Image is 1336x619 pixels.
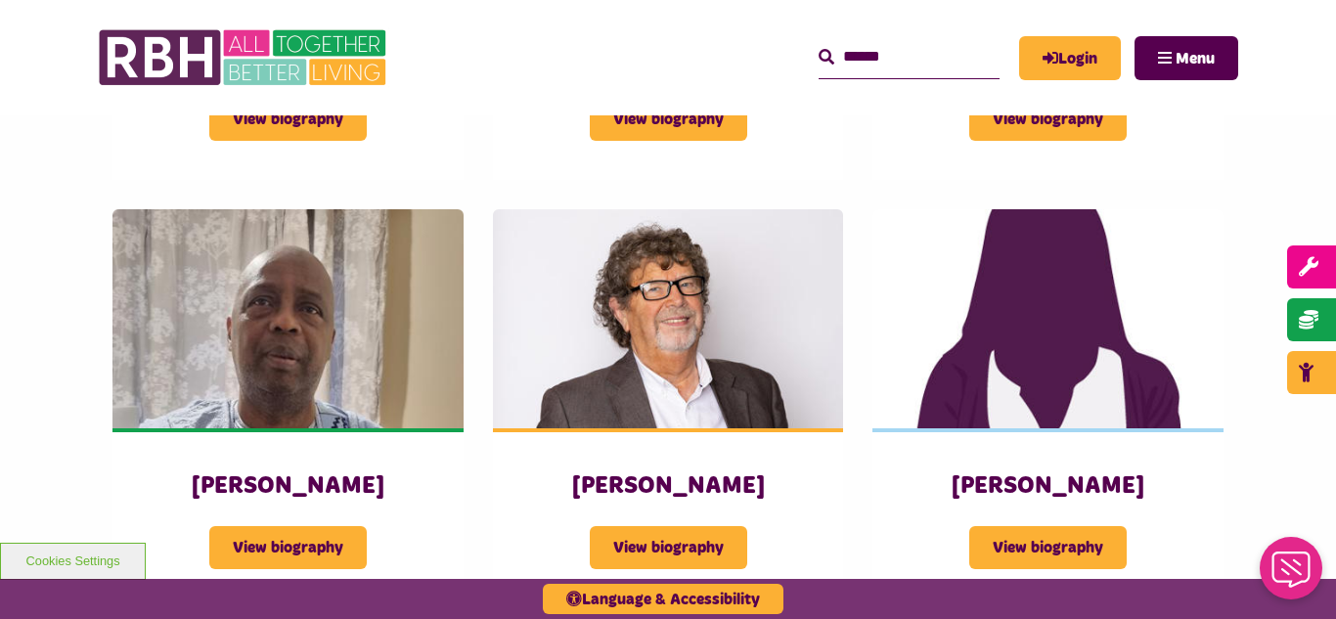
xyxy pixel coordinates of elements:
[1176,51,1215,66] span: Menu
[209,98,367,141] span: View biography
[872,209,1224,608] a: [PERSON_NAME] View biography
[112,209,464,608] a: [PERSON_NAME] View biography
[152,471,424,502] h3: [PERSON_NAME]
[493,209,844,608] a: [PERSON_NAME] View biography
[969,526,1127,569] span: View biography
[872,209,1224,428] img: Female 3
[590,98,747,141] span: View biography
[1248,531,1336,619] iframe: Netcall Web Assistant for live chat
[98,20,391,96] img: RBH
[543,584,783,614] button: Language & Accessibility
[1135,36,1238,80] button: Navigation
[532,471,805,502] h3: [PERSON_NAME]
[912,471,1184,502] h3: [PERSON_NAME]
[209,526,367,569] span: View biography
[969,98,1127,141] span: View biography
[590,526,747,569] span: View biography
[819,36,1000,78] input: Search
[493,209,844,428] img: Mark Slater
[1019,36,1121,80] a: MyRBH
[112,209,464,428] img: Olufemi Shangobiyi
